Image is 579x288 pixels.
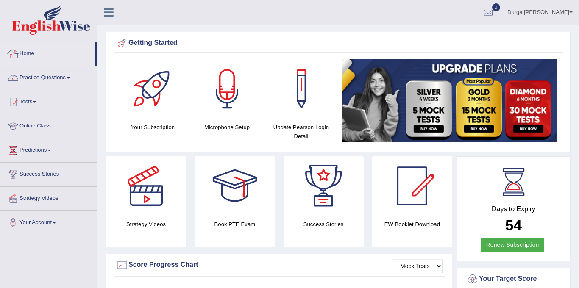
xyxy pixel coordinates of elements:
[116,37,561,50] div: Getting Started
[342,59,557,142] img: small5.jpg
[0,187,97,208] a: Strategy Videos
[195,220,275,229] h4: Book PTE Exam
[194,123,260,132] h4: Microphone Setup
[505,217,522,233] b: 54
[372,220,452,229] h4: EW Booklet Download
[466,273,561,285] div: Your Target Score
[0,163,97,184] a: Success Stories
[0,138,97,160] a: Predictions
[284,220,364,229] h4: Success Stories
[0,211,97,232] a: Your Account
[0,114,97,136] a: Online Class
[492,3,501,11] span: 0
[120,123,186,132] h4: Your Subscription
[481,238,545,252] a: Renew Subscription
[116,259,443,271] div: Score Progress Chart
[0,90,97,111] a: Tests
[0,66,97,87] a: Practice Questions
[106,220,186,229] h4: Strategy Videos
[268,123,334,141] h4: Update Pearson Login Detail
[466,205,561,213] h4: Days to Expiry
[0,42,95,63] a: Home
